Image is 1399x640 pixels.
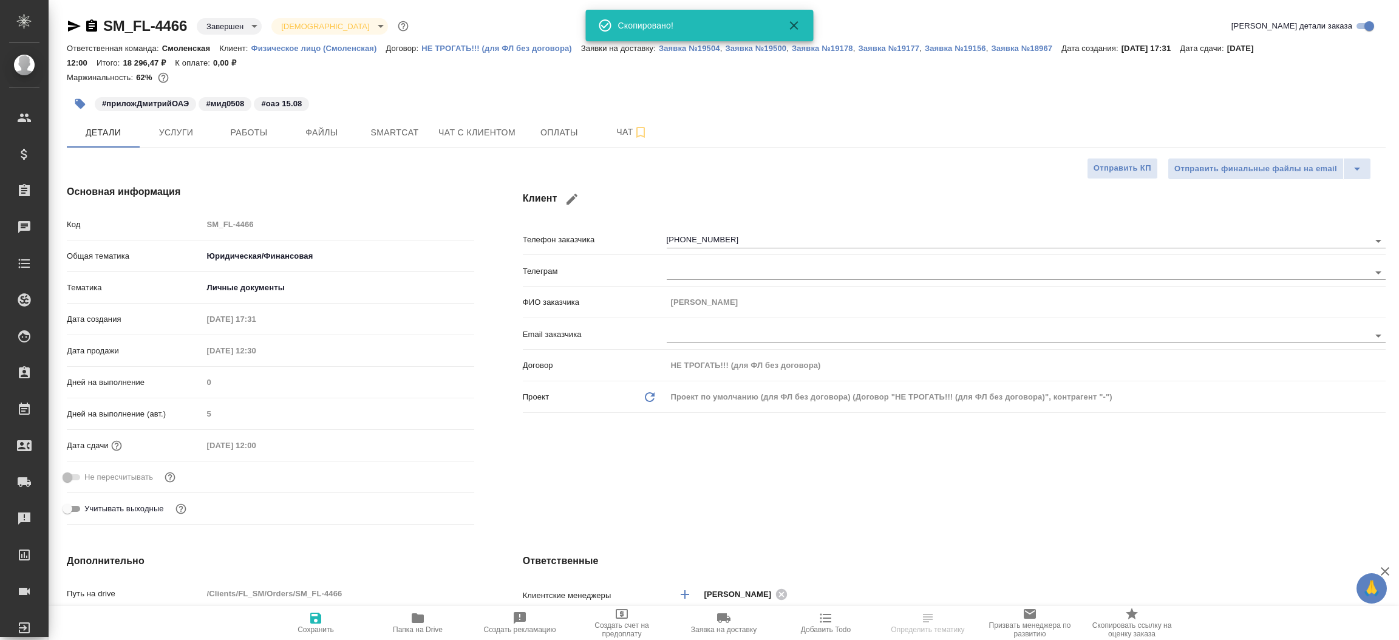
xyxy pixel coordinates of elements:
button: Заявка на доставку [673,606,775,640]
h4: Дополнительно [67,554,474,568]
button: Выбери, если сб и вс нужно считать рабочими днями для выполнения заказа. [173,501,189,517]
p: Физическое лицо (Смоленская) [251,44,386,53]
p: #оаэ 15.08 [261,98,302,110]
p: Дата сдачи [67,440,109,452]
button: Скопировать ссылку [84,19,99,33]
button: Заявка №18967 [991,43,1061,55]
p: , [853,44,859,53]
button: Создать рекламацию [469,606,571,640]
button: Определить тематику [877,606,979,640]
span: Сохранить [298,625,334,634]
p: #приложДмитрийОАЭ [102,98,189,110]
input: Пустое поле [203,342,309,359]
button: Open [1370,264,1387,281]
p: Заявка №19178 [792,44,853,53]
div: Завершен [197,18,262,35]
p: Тематика [67,282,203,294]
span: Работы [220,125,278,140]
button: Open [1370,233,1387,250]
p: Заявки на доставку: [581,44,659,53]
span: 🙏 [1361,576,1382,601]
span: Учитывать выходные [84,503,164,515]
span: Добавить Todo [801,625,851,634]
p: Заявка №19177 [858,44,919,53]
p: Дней на выполнение [67,376,203,389]
span: Чат [603,124,661,140]
p: Код [67,219,203,231]
input: Пустое поле [203,216,474,233]
input: Пустое поле [667,356,1386,374]
input: Пустое поле [203,437,309,454]
h4: Клиент [523,185,1386,214]
p: Дней на выполнение (авт.) [67,408,203,420]
p: Клиентские менеджеры [523,590,667,602]
p: НЕ ТРОГАТЬ!!! (для ФЛ без договора) [421,44,581,53]
span: [PERSON_NAME] [704,588,779,601]
span: Не пересчитывать [84,471,153,483]
span: Папка на Drive [393,625,443,634]
span: Создать рекламацию [484,625,556,634]
span: Определить тематику [891,625,964,634]
div: Скопировано! [618,19,770,32]
input: Пустое поле [667,293,1386,311]
button: Open [1370,327,1387,344]
p: Общая тематика [67,250,203,262]
span: Отправить КП [1094,162,1151,175]
p: 18 296,47 ₽ [123,58,175,67]
button: Добавить тэг [67,90,94,117]
a: SM_FL-4466 [103,18,187,34]
button: Завершен [203,21,247,32]
button: Включи, если не хочешь, чтобы указанная дата сдачи изменилась после переставления заказа в 'Подтв... [162,469,178,485]
span: оаэ 15.08 [253,98,310,108]
p: , [720,44,726,53]
button: 5782.48 RUB; [155,70,171,86]
p: Телефон заказчика [523,234,667,246]
span: Создать счет на предоплату [578,621,665,638]
p: К оплате: [175,58,213,67]
p: Дата создания: [1061,44,1121,53]
div: Завершен [271,18,387,35]
button: Папка на Drive [367,606,469,640]
a: НЕ ТРОГАТЬ!!! (для ФЛ без договора) [421,43,581,53]
span: [PERSON_NAME] детали заказа [1231,20,1352,32]
button: Если добавить услуги и заполнить их объемом, то дата рассчитается автоматически [109,438,124,454]
input: Пустое поле [203,373,474,391]
p: Email заказчика [523,329,667,341]
button: Закрыть [780,18,809,33]
p: Дата продажи [67,345,203,357]
button: [DEMOGRAPHIC_DATA] [277,21,373,32]
p: Дата сдачи: [1180,44,1227,53]
p: ФИО заказчика [523,296,667,308]
p: Ответственная команда: [67,44,162,53]
span: приложДмитрийОАЭ [94,98,197,108]
p: Смоленская [162,44,220,53]
h4: Ответственные [523,554,1386,568]
p: 62% [136,73,155,82]
button: Призвать менеджера по развитию [979,606,1081,640]
p: Клиент: [219,44,251,53]
a: Физическое лицо (Смоленская) [251,43,386,53]
span: Чат с клиентом [438,125,516,140]
button: Заявка №19500 [725,43,786,55]
span: Детали [74,125,132,140]
button: Сохранить [265,606,367,640]
p: Дата создания [67,313,203,325]
button: Заявка №19156 [925,43,986,55]
p: [DATE] 17:31 [1122,44,1180,53]
p: 0,00 ₽ [213,58,245,67]
p: , [986,44,992,53]
p: #мид0508 [206,98,244,110]
input: Пустое поле [203,405,474,423]
p: Проект [523,391,550,403]
p: Заявка №19500 [725,44,786,53]
button: Отправить финальные файлы на email [1168,158,1344,180]
svg: Подписаться [633,125,648,140]
button: 🙏 [1356,573,1387,604]
p: Заявка №18967 [991,44,1061,53]
p: Путь на drive [67,588,203,600]
p: Договор: [386,44,422,53]
input: Пустое поле [203,585,474,602]
button: Доп статусы указывают на важность/срочность заказа [395,18,411,34]
button: Скопировать ссылку для ЯМессенджера [67,19,81,33]
span: Заявка на доставку [691,625,757,634]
